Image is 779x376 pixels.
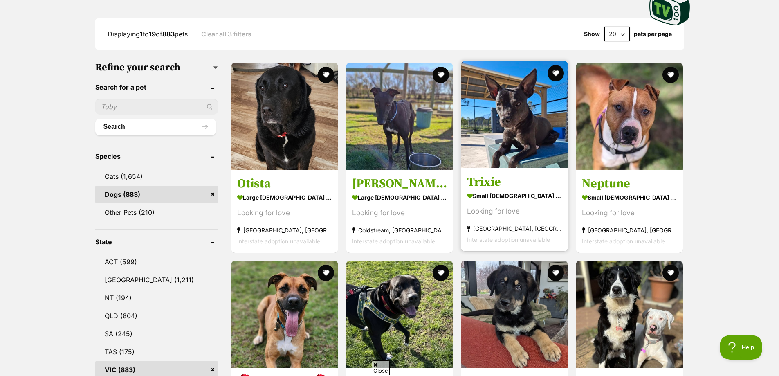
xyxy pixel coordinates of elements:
[231,170,338,253] a: Otista large [DEMOGRAPHIC_DATA] Dog Looking for love [GEOGRAPHIC_DATA], [GEOGRAPHIC_DATA] Interst...
[582,238,665,245] span: Interstate adoption unavailable
[461,61,568,168] img: Trixie - English Staffordshire Bull Terrier Dog
[95,119,216,135] button: Search
[352,176,447,191] h3: [PERSON_NAME]
[352,225,447,236] strong: Coldstream, [GEOGRAPHIC_DATA]
[95,253,218,270] a: ACT (599)
[346,261,453,368] img: Satay - Labrador Retriever x Staffordshire Bull Terrier Dog
[201,30,251,38] a: Clear all 3 filters
[237,238,320,245] span: Interstate adoption unavailable
[372,360,390,375] span: Close
[95,307,218,324] a: QLD (804)
[95,83,218,91] header: Search for a pet
[237,207,332,218] div: Looking for love
[576,63,683,170] img: Neptune - American Staffy Dog
[95,271,218,288] a: [GEOGRAPHIC_DATA] (1,211)
[576,170,683,253] a: Neptune small [DEMOGRAPHIC_DATA] Dog Looking for love [GEOGRAPHIC_DATA], [GEOGRAPHIC_DATA] Inters...
[162,30,175,38] strong: 883
[1,1,7,7] img: consumer-privacy-logo.png
[318,265,334,281] button: favourite
[467,206,562,217] div: Looking for love
[663,265,679,281] button: favourite
[467,190,562,202] strong: small [DEMOGRAPHIC_DATA] Dog
[95,153,218,160] header: Species
[231,63,338,170] img: Otista - Labrador Retriever Dog
[548,65,564,81] button: favourite
[95,186,218,203] a: Dogs (883)
[95,325,218,342] a: SA (245)
[576,261,683,368] img: Harmony - Bernese Mountain Dog x Poodle (Standard) Dog
[582,207,677,218] div: Looking for love
[108,30,188,38] span: Displaying to of pets
[346,63,453,170] img: Stanley - Greyhound Dog
[582,191,677,203] strong: small [DEMOGRAPHIC_DATA] Dog
[95,62,218,73] h3: Refine your search
[140,30,143,38] strong: 1
[433,67,449,83] button: favourite
[95,99,218,115] input: Toby
[584,31,600,37] span: Show
[95,343,218,360] a: TAS (175)
[237,176,332,191] h3: Otista
[634,31,672,37] label: pets per page
[95,204,218,221] a: Other Pets (210)
[582,225,677,236] strong: [GEOGRAPHIC_DATA], [GEOGRAPHIC_DATA]
[352,207,447,218] div: Looking for love
[95,238,218,245] header: State
[149,30,156,38] strong: 19
[433,265,449,281] button: favourite
[237,191,332,203] strong: large [DEMOGRAPHIC_DATA] Dog
[582,176,677,191] h3: Neptune
[352,191,447,203] strong: large [DEMOGRAPHIC_DATA] Dog
[663,67,679,83] button: favourite
[231,261,338,368] img: 🌹 Rose 6167 🌹 - Boxer x German Shepherd Dog
[467,174,562,190] h3: Trixie
[237,225,332,236] strong: [GEOGRAPHIC_DATA], [GEOGRAPHIC_DATA]
[720,335,763,360] iframe: Help Scout Beacon - Open
[467,236,550,243] span: Interstate adoption unavailable
[548,265,564,281] button: favourite
[95,168,218,185] a: Cats (1,654)
[461,168,568,251] a: Trixie small [DEMOGRAPHIC_DATA] Dog Looking for love [GEOGRAPHIC_DATA], [GEOGRAPHIC_DATA] Interst...
[95,289,218,306] a: NT (194)
[346,170,453,253] a: [PERSON_NAME] large [DEMOGRAPHIC_DATA] Dog Looking for love Coldstream, [GEOGRAPHIC_DATA] Interst...
[352,238,435,245] span: Interstate adoption unavailable
[461,261,568,368] img: Oriole - Maremma Sheepdog x German Shepherd Dog
[318,67,334,83] button: favourite
[467,223,562,234] strong: [GEOGRAPHIC_DATA], [GEOGRAPHIC_DATA]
